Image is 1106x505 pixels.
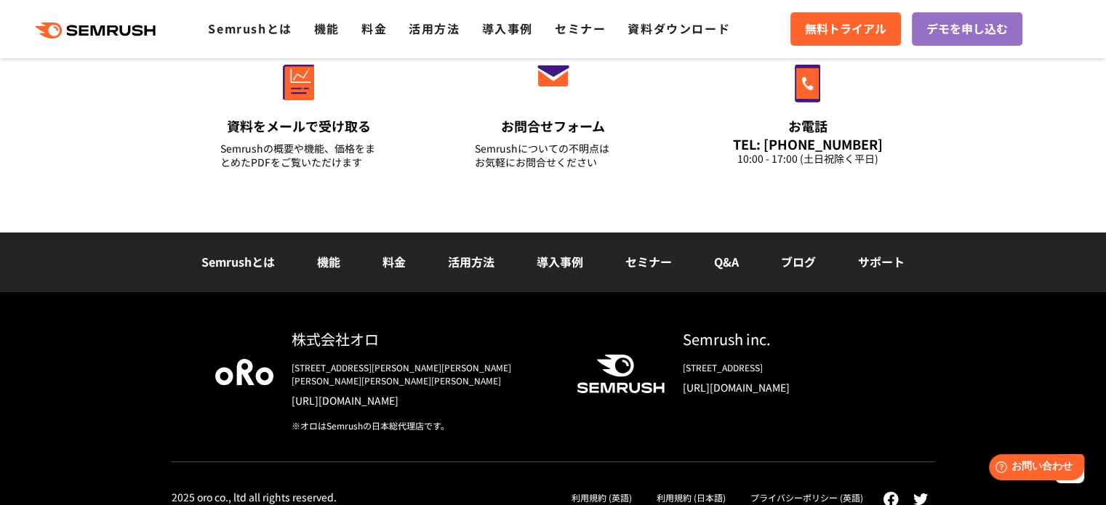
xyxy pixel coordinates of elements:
[683,328,891,350] div: Semrush inc.
[292,393,553,408] a: [URL][DOMAIN_NAME]
[537,253,583,270] a: 導入事例
[781,253,816,270] a: ブログ
[729,152,886,166] div: 10:00 - 17:00 (土日祝除く平日)
[190,33,408,187] a: 資料をメールで受け取る Semrushの概要や機能、価格をまとめたPDFをご覧いただけます
[729,136,886,152] div: TEL: [PHONE_NUMBER]
[208,20,292,37] a: Semrushとは
[628,20,730,37] a: 資料ダウンロード
[858,253,905,270] a: サポート
[912,12,1022,46] a: デモを申し込む
[292,361,553,387] div: [STREET_ADDRESS][PERSON_NAME][PERSON_NAME][PERSON_NAME][PERSON_NAME][PERSON_NAME]
[555,20,606,37] a: セミナー
[201,253,275,270] a: Semrushとは
[729,117,886,135] div: お電話
[382,253,406,270] a: 料金
[317,253,340,270] a: 機能
[475,117,632,135] div: お問合せフォーム
[683,361,891,374] div: [STREET_ADDRESS]
[292,419,553,432] div: ※オロはSemrushの日本総代理店です。
[482,20,533,37] a: 導入事例
[292,328,553,350] div: 株式会社オロ
[172,490,337,504] div: 2025 oro co., ltd all rights reserved.
[750,491,863,504] a: プライバシーポリシー (英語)
[913,493,928,505] img: twitter
[625,253,672,270] a: セミナー
[220,117,377,135] div: 資料をメールで受け取る
[977,448,1090,489] iframe: Help widget launcher
[683,380,891,395] a: [URL][DOMAIN_NAME]
[314,20,340,37] a: 機能
[409,20,460,37] a: 活用方法
[926,20,1008,39] span: デモを申し込む
[361,20,387,37] a: 料金
[790,12,901,46] a: 無料トライアル
[572,491,632,504] a: 利用規約 (英語)
[475,142,632,169] div: Semrushについての不明点は お気軽にお問合せください
[444,33,662,187] a: お問合せフォーム Semrushについての不明点はお気軽にお問合せください
[657,491,726,504] a: 利用規約 (日本語)
[714,253,739,270] a: Q&A
[215,359,273,385] img: oro company
[448,253,494,270] a: 活用方法
[220,142,377,169] div: Semrushの概要や機能、価格をまとめたPDFをご覧いただけます
[805,20,886,39] span: 無料トライアル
